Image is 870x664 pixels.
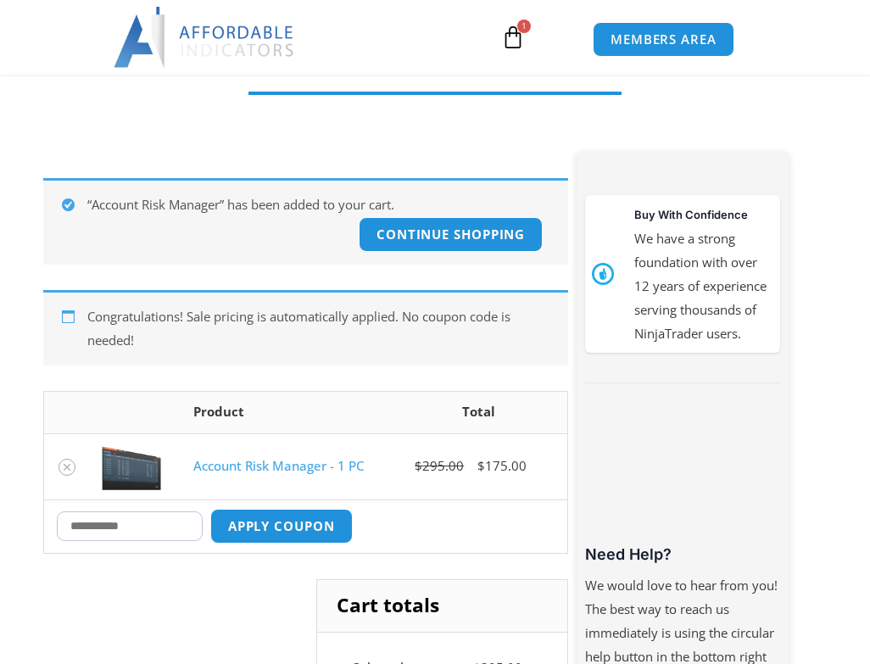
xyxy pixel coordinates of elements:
[114,7,296,68] img: LogoAI | Affordable Indicators – NinjaTrader
[517,20,531,33] span: 1
[317,580,567,633] h2: Cart totals
[634,227,772,345] p: We have a strong foundation with over 12 years of experience serving thousands of NinjaTrader users.
[43,178,568,265] div: “Account Risk Manager” has been added to your cart.
[585,544,779,564] h3: Need Help?
[634,202,772,227] h3: Buy With Confidence
[181,392,391,433] th: Product
[477,457,527,474] bdi: 175.00
[43,290,568,365] div: Congratulations! Sale pricing is automatically applied. No coupon code is needed!
[593,22,734,57] a: MEMBERS AREA
[415,457,422,474] span: $
[102,443,161,490] img: Screenshot 2024-08-26 15462845454 | Affordable Indicators – NinjaTrader
[415,457,464,474] bdi: 295.00
[585,413,779,540] iframe: Customer reviews powered by Trustpilot
[390,392,567,433] th: Total
[59,459,75,476] a: Remove Account Risk Manager - 1 PC from cart
[611,33,717,46] span: MEMBERS AREA
[359,217,543,252] a: Continue shopping
[210,509,353,544] button: Apply coupon
[592,263,614,285] img: mark thumbs good 43913 | Affordable Indicators – NinjaTrader
[477,457,485,474] span: $
[476,13,550,62] a: 1
[193,457,364,474] a: Account Risk Manager - 1 PC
